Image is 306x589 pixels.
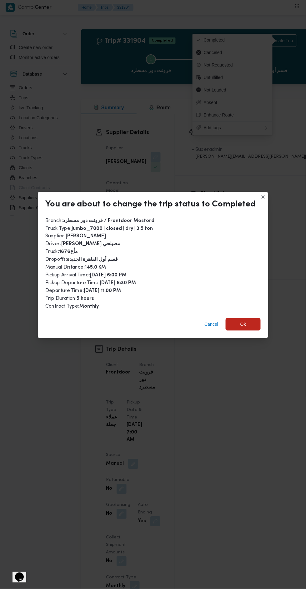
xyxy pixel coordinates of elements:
[6,564,26,583] iframe: chat widget
[85,265,106,270] b: 145.0 KM
[61,242,120,247] b: [PERSON_NAME] مصيلحي
[45,265,106,270] span: Manual Distance :
[240,321,246,328] span: Ok
[45,234,106,239] span: Supplier :
[45,200,256,210] div: You are about to change the trip status to Completed
[59,250,78,255] b: مأع1676
[45,250,78,255] span: Truck :
[45,218,154,223] span: Branch :
[77,297,94,301] b: 5 hours
[45,257,118,262] span: Dropoffs :
[259,193,267,201] button: Closes this modal window
[204,321,218,328] span: Cancel
[90,273,127,278] b: [DATE] 6:00 PM
[66,234,106,239] b: [PERSON_NAME]
[45,226,153,231] span: Truck Type :
[45,273,127,278] span: Pickup Arrival Time :
[226,318,261,331] button: Ok
[100,281,136,286] b: [DATE] 6:30 PM
[45,242,120,247] span: Driver :
[45,304,99,309] span: Contract Type :
[84,289,121,294] b: [DATE] 11:00 PM
[45,289,121,294] span: Departure Time :
[72,226,153,231] b: jumbo_7000 | closed | dry | 3.5 ton
[202,318,221,331] button: Cancel
[67,258,118,262] b: قسم أول القاهرة الجديدة
[45,281,136,286] span: Pickup Departure Time :
[45,296,94,301] span: Trip Duration :
[63,219,154,223] b: فرونت دور مسطرد / Frontdoor Mostord
[79,304,99,309] b: Monthly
